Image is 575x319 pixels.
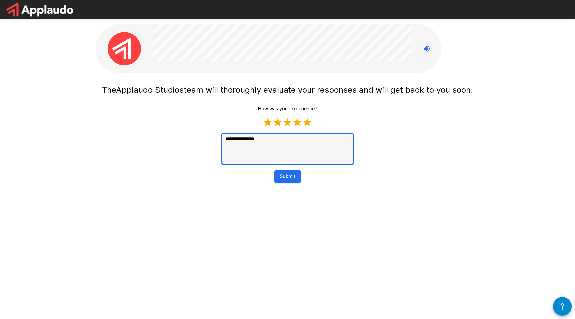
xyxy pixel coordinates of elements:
button: Stop reading questions aloud [420,42,433,55]
span: Applaudo Studios [116,85,184,95]
span: The [102,85,116,95]
img: applaudo_avatar.png [108,32,141,65]
span: team will thoroughly evaluate your responses and will get back to you soon. [184,85,473,95]
p: How was your experience? [258,105,317,112]
button: Submit [274,170,301,183]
